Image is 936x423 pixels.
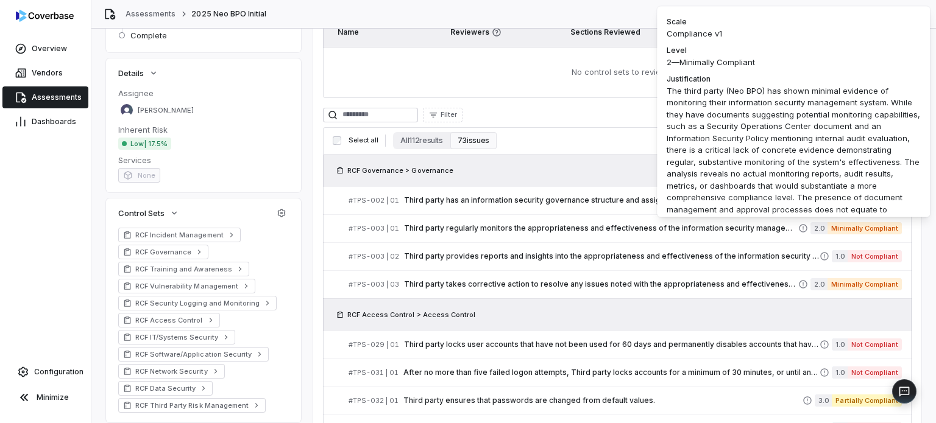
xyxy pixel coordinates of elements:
button: Control Sets [115,202,183,224]
span: Reviewers [450,27,556,37]
dt: Assignee [118,88,289,99]
span: RCF Network Security [135,366,208,376]
span: RCF Training and Awareness [135,264,232,274]
a: #TPS-003 | 01Third party regularly monitors the appropriateness and effectiveness of the informat... [349,215,902,242]
a: RCF Security Logging and Monitoring [118,296,277,310]
div: Compliance v1 [667,28,920,45]
span: After no more than five failed logon attempts, Third party locks accounts for a minimum of 30 min... [403,368,820,377]
a: #TPS-032 | 01Third party ensures that passwords are changed from default values.3.0Partially Comp... [349,387,902,414]
a: RCF IT/Systems Security [118,330,235,344]
span: Third party locks user accounts that have not been used for 60 days and permanently disables acco... [404,340,820,349]
a: RCF Training and Awareness [118,262,249,276]
a: Dashboards [2,111,88,133]
span: Third party provides reports and insights into the appropriateness and effectiveness of the infor... [404,251,820,261]
a: RCF Software/Application Security [118,347,269,362]
span: Dashboards [32,117,76,127]
a: RCF Third Party Risk Management [118,398,266,413]
span: Overview [32,44,67,54]
span: [PERSON_NAME] [138,106,194,115]
td: No control sets to review. [323,47,912,98]
a: Configuration [5,361,86,383]
button: Details [115,62,162,84]
span: Complete [130,30,167,41]
button: Felipe Bertho avatar[PERSON_NAME] [834,5,924,23]
span: 3.0 [815,394,832,407]
dt: Inherent Risk [118,124,289,135]
span: 1.0 [832,366,848,379]
a: RCF Data Security [118,381,213,396]
label: Justification [667,74,711,83]
span: RCF Vulnerability Management [135,281,238,291]
img: Felipe Bertho avatar [121,104,133,116]
span: RCF Third Party Risk Management [135,400,249,410]
span: Not Compliant [848,250,902,262]
div: The third party (Neo BPO) has shown minimal evidence of monitoring their information security man... [667,85,920,245]
span: Name [338,27,359,37]
span: Not Compliant [848,338,902,351]
span: # TPS-003 | 02 [349,252,399,261]
span: # TPS-029 | 01 [349,340,399,349]
span: # TPS-031 | 01 [349,368,399,377]
span: Select all [349,136,378,145]
span: Details [118,68,144,79]
span: RCF Governance [135,247,191,257]
a: #TPS-029 | 01Third party locks user accounts that have not been used for 60 days and permanently ... [349,331,902,358]
span: Configuration [34,367,83,377]
span: 2.0 [810,278,828,290]
a: #TPS-003 | 02Third party provides reports and insights into the appropriateness and effectiveness... [349,243,902,270]
span: Third party has an information security governance structure and assigned individuals in roles wi... [404,195,798,205]
button: Minimize [5,385,86,410]
a: #TPS-002 | 01Third party has an information security governance structure and assigned individual... [349,187,902,214]
a: RCF Governance [118,245,208,259]
img: Coverbase logo [16,10,74,22]
span: RCF Access Control > Access Control [347,310,475,320]
a: RCF Network Security [118,364,225,379]
span: Third party takes corrective action to resolve any issues noted with the appropriateness and effe... [404,279,798,289]
a: Vendors [2,62,88,84]
span: Vendors [32,68,63,78]
span: Minimally Compliant [828,222,902,234]
dt: Services [118,155,289,166]
span: Low | 17.5% [118,138,171,150]
button: All 112 results [393,132,450,149]
span: 2025 Neo BPO Initial [191,9,266,19]
span: Filter [441,110,457,119]
label: Level [667,46,687,55]
span: RCF Incident Management [135,230,224,240]
input: Select all [333,136,341,145]
a: RCF Incident Management [118,228,241,242]
label: Scale [667,17,687,26]
a: RCF Access Control [118,313,220,327]
span: # TPS-032 | 01 [349,396,399,405]
span: Not Compliant [848,366,902,379]
span: RCF Access Control [135,315,203,325]
span: 1.0 [832,338,848,351]
span: RCF Security Logging and Monitoring [135,298,260,308]
span: RCF Governance > Governance [347,166,453,175]
span: # TPS-003 | 01 [349,224,399,233]
span: Minimize [37,393,69,402]
button: Filter [423,108,463,122]
span: Minimally Compliant [828,278,902,290]
span: RCF Software/Application Security [135,349,252,359]
span: # TPS-003 | 03 [349,280,399,289]
a: #TPS-003 | 03Third party takes corrective action to resolve any issues noted with the appropriate... [349,271,902,298]
a: Assessments [2,86,88,108]
span: 2.0 [810,222,828,234]
span: RCF IT/Systems Security [135,332,218,342]
a: RCF Vulnerability Management [118,279,255,293]
span: Control Sets [118,208,165,218]
span: # TPS-002 | 01 [349,196,399,205]
span: Partially Compliant [832,394,902,407]
span: Sections Reviewed [570,27,640,37]
div: 2 — Minimally Compliant [667,57,755,69]
span: Third party ensures that passwords are changed from default values. [403,396,803,405]
button: 73 issues [450,132,497,149]
span: Third party regularly monitors the appropriateness and effectiveness of the information security ... [404,223,798,233]
span: 1.0 [832,250,848,262]
a: #TPS-031 | 01After no more than five failed logon attempts, Third party locks accounts for a mini... [349,359,902,386]
a: Overview [2,38,88,60]
span: RCF Data Security [135,383,196,393]
span: Assessments [32,93,82,102]
a: Assessments [126,9,175,19]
